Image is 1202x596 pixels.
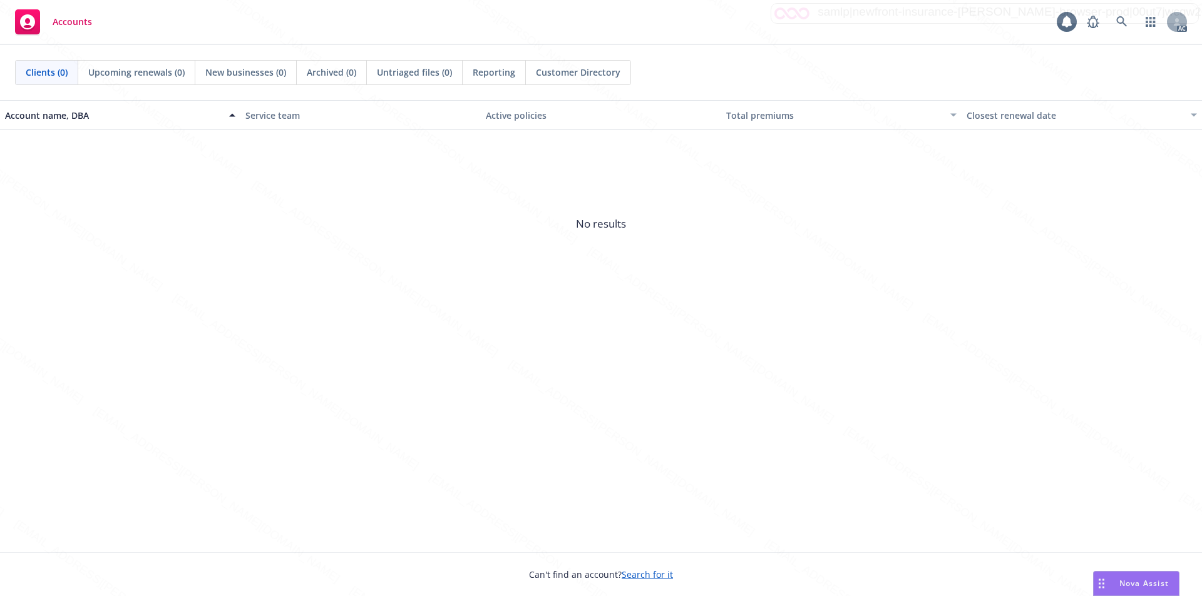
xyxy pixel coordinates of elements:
button: Total premiums [721,100,962,130]
button: Nova Assist [1093,571,1179,596]
div: Closest renewal date [967,109,1183,122]
a: Accounts [10,4,97,39]
div: Total premiums [726,109,943,122]
span: Accounts [53,17,92,27]
span: Nova Assist [1119,578,1169,588]
span: Untriaged files (0) [377,66,452,79]
button: Service team [240,100,481,130]
div: Active policies [486,109,716,122]
button: Closest renewal date [962,100,1202,130]
a: Search [1109,9,1134,34]
span: Reporting [473,66,515,79]
span: Upcoming renewals (0) [88,66,185,79]
div: Account name, DBA [5,109,222,122]
span: Archived (0) [307,66,356,79]
span: Can't find an account? [529,568,673,581]
span: Customer Directory [536,66,620,79]
button: Active policies [481,100,721,130]
a: Search for it [622,568,673,580]
div: Drag to move [1094,572,1109,595]
span: Clients (0) [26,66,68,79]
div: Service team [245,109,476,122]
a: Report a Bug [1081,9,1106,34]
span: New businesses (0) [205,66,286,79]
a: Switch app [1138,9,1163,34]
